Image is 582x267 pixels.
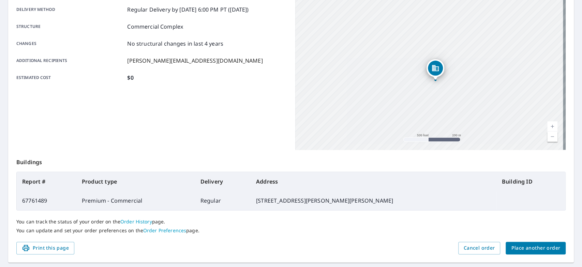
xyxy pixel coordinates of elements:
a: Order History [120,218,152,225]
p: Additional recipients [16,57,124,65]
td: 67761489 [17,191,76,210]
p: Commercial Complex [127,22,183,31]
span: Print this page [22,244,69,252]
button: Cancel order [458,242,501,254]
p: Estimated cost [16,74,124,82]
p: Delivery method [16,5,124,14]
p: [PERSON_NAME][EMAIL_ADDRESS][DOMAIN_NAME] [127,57,263,65]
p: Regular Delivery by [DATE] 6:00 PM PT ([DATE]) [127,5,249,14]
button: Print this page [16,242,74,254]
p: You can track the status of your order on the page. [16,219,566,225]
a: Current Level 16, Zoom In [547,121,557,131]
div: Dropped pin, building 1, Commercial property, 8021 Dani Dr Fort Myers, FL 33966 [427,59,444,80]
th: Delivery [195,172,251,191]
p: Buildings [16,150,566,172]
p: You can update and set your order preferences on the page. [16,227,566,234]
th: Building ID [496,172,565,191]
button: Place another order [506,242,566,254]
th: Address [251,172,496,191]
p: No structural changes in last 4 years [127,40,223,48]
p: Changes [16,40,124,48]
td: Premium - Commercial [76,191,195,210]
td: Regular [195,191,251,210]
th: Report # [17,172,76,191]
p: $0 [127,74,133,82]
a: Order Preferences [143,227,186,234]
a: Current Level 16, Zoom Out [547,131,557,142]
th: Product type [76,172,195,191]
span: Cancel order [464,244,495,252]
td: [STREET_ADDRESS][PERSON_NAME][PERSON_NAME] [251,191,496,210]
span: Place another order [511,244,560,252]
p: Structure [16,22,124,31]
